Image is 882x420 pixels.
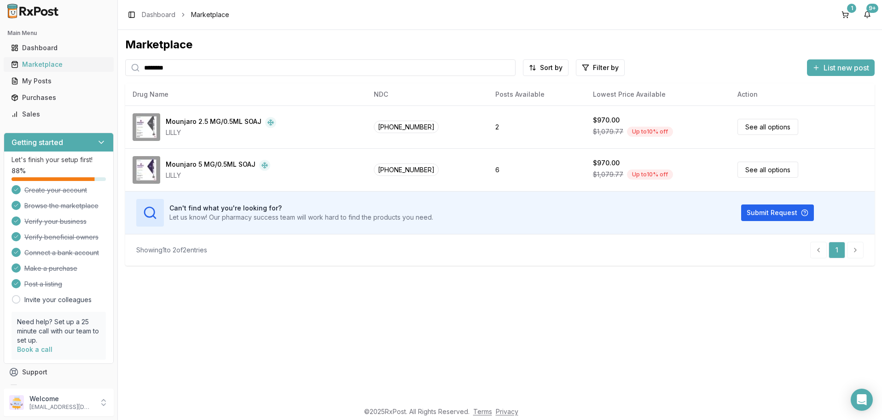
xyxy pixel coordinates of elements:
[24,280,62,289] span: Post a listing
[24,201,99,210] span: Browse the marketplace
[166,160,255,171] div: Mounjaro 5 MG/0.5ML SOAJ
[473,408,492,415] a: Terms
[593,127,623,136] span: $1,079.77
[374,121,439,133] span: [PHONE_NUMBER]
[4,90,114,105] button: Purchases
[4,364,114,380] button: Support
[136,245,207,255] div: Showing 1 to 2 of 2 entries
[12,155,106,164] p: Let's finish your setup first!
[366,83,488,105] th: NDC
[586,83,730,105] th: Lowest Price Available
[866,4,878,13] div: 9+
[11,60,106,69] div: Marketplace
[860,7,875,22] button: 9+
[4,380,114,397] button: Feedback
[12,137,63,148] h3: Getting started
[4,41,114,55] button: Dashboard
[540,63,563,72] span: Sort by
[142,10,229,19] nav: breadcrumb
[741,204,814,221] button: Submit Request
[191,10,229,19] span: Marketplace
[593,170,623,179] span: $1,079.77
[24,233,99,242] span: Verify beneficial owners
[737,119,798,135] a: See all options
[851,389,873,411] div: Open Intercom Messenger
[125,37,875,52] div: Marketplace
[24,248,99,257] span: Connect a bank account
[627,169,673,180] div: Up to 10 % off
[133,113,160,141] img: Mounjaro 2.5 MG/0.5ML SOAJ
[4,74,114,88] button: My Posts
[824,62,869,73] span: List new post
[488,105,586,148] td: 2
[593,116,620,125] div: $970.00
[847,4,856,13] div: 1
[17,317,100,345] p: Need help? Set up a 25 minute call with our team to set up.
[142,10,175,19] a: Dashboard
[166,171,270,180] div: LILLY
[838,7,853,22] button: 1
[488,148,586,191] td: 6
[496,408,518,415] a: Privacy
[11,93,106,102] div: Purchases
[133,156,160,184] img: Mounjaro 5 MG/0.5ML SOAJ
[488,83,586,105] th: Posts Available
[11,110,106,119] div: Sales
[12,166,26,175] span: 88 %
[4,107,114,122] button: Sales
[7,29,110,37] h2: Main Menu
[807,59,875,76] button: List new post
[24,295,92,304] a: Invite your colleagues
[24,217,87,226] span: Verify your business
[593,158,620,168] div: $970.00
[166,117,261,128] div: Mounjaro 2.5 MG/0.5ML SOAJ
[523,59,569,76] button: Sort by
[4,4,63,18] img: RxPost Logo
[11,76,106,86] div: My Posts
[7,56,110,73] a: Marketplace
[7,89,110,106] a: Purchases
[22,384,53,393] span: Feedback
[24,264,77,273] span: Make a purchase
[7,40,110,56] a: Dashboard
[810,242,864,258] nav: pagination
[17,345,52,353] a: Book a call
[7,73,110,89] a: My Posts
[807,64,875,73] a: List new post
[4,57,114,72] button: Marketplace
[11,43,106,52] div: Dashboard
[29,403,93,411] p: [EMAIL_ADDRESS][DOMAIN_NAME]
[737,162,798,178] a: See all options
[166,128,276,137] div: LILLY
[829,242,845,258] a: 1
[24,186,87,195] span: Create your account
[593,63,619,72] span: Filter by
[374,163,439,176] span: [PHONE_NUMBER]
[730,83,875,105] th: Action
[7,106,110,122] a: Sales
[169,213,433,222] p: Let us know! Our pharmacy success team will work hard to find the products you need.
[169,204,433,213] h3: Can't find what you're looking for?
[125,83,366,105] th: Drug Name
[9,395,24,410] img: User avatar
[29,394,93,403] p: Welcome
[627,127,673,137] div: Up to 10 % off
[576,59,625,76] button: Filter by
